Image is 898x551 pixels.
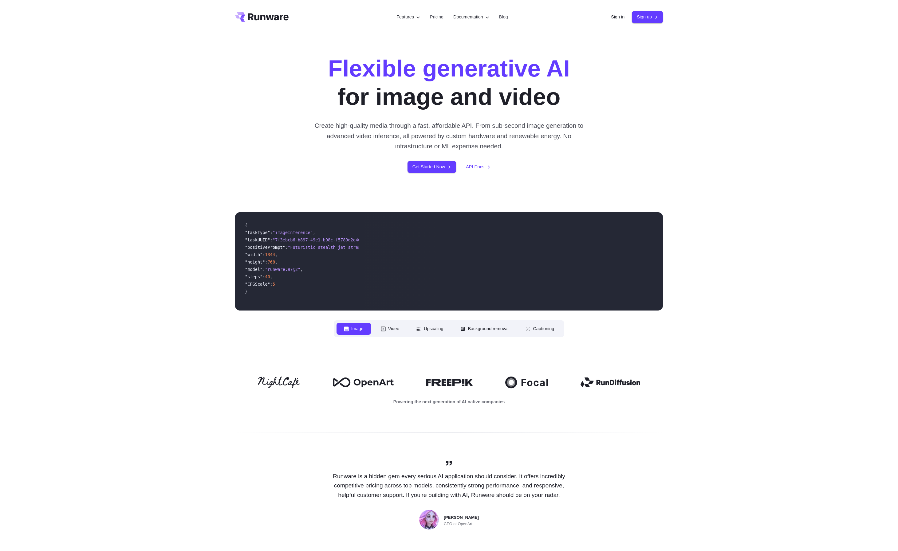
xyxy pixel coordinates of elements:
label: Documentation [453,14,489,21]
button: Background removal [453,323,516,335]
button: Image [337,323,371,335]
span: "height" [245,260,265,264]
h1: for image and video [328,54,570,111]
span: } [245,289,247,294]
span: "runware:97@2" [265,267,300,272]
button: Captioning [518,323,561,335]
span: 768 [268,260,275,264]
p: Create high-quality media through a fast, affordable API. From sub-second image generation to adv... [312,120,586,151]
span: CEO at OpenArt [444,521,472,527]
span: "steps" [245,274,262,279]
a: Blog [499,14,508,21]
button: Video [373,323,407,335]
span: "taskType" [245,230,270,235]
button: Upscaling [409,323,451,335]
span: , [275,252,278,257]
span: 40 [265,274,270,279]
a: Pricing [430,14,443,21]
span: "7f3ebcb6-b897-49e1-b98c-f5789d2d40d7" [273,237,368,242]
label: Features [396,14,420,21]
span: [PERSON_NAME] [444,514,479,521]
a: API Docs [466,163,490,170]
span: : [262,267,265,272]
span: "positivePrompt" [245,245,285,250]
span: , [275,260,278,264]
a: Go to / [235,12,289,22]
a: Sign up [632,11,663,23]
span: { [245,223,247,228]
span: : [265,260,267,264]
span: , [270,274,273,279]
span: "taskUUID" [245,237,270,242]
img: Person [419,510,439,530]
span: , [300,267,303,272]
span: : [262,274,265,279]
p: Powering the next generation of AI-native companies [235,398,663,405]
a: Get Started Now [408,161,456,173]
span: "CFGScale" [245,282,270,287]
span: : [285,245,288,250]
span: 5 [273,282,275,287]
span: 1344 [265,252,275,257]
span: "width" [245,252,262,257]
a: Sign in [611,14,624,21]
span: "model" [245,267,262,272]
span: : [270,282,273,287]
strong: Flexible generative AI [328,55,570,81]
span: "Futuristic stealth jet streaking through a neon-lit cityscape with glowing purple exhaust" [288,245,517,250]
span: : [262,252,265,257]
span: "imageInference" [273,230,313,235]
span: , [313,230,315,235]
p: Runware is a hidden gem every serious AI application should consider. It offers incredibly compet... [326,472,572,500]
span: : [270,230,273,235]
span: : [270,237,273,242]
